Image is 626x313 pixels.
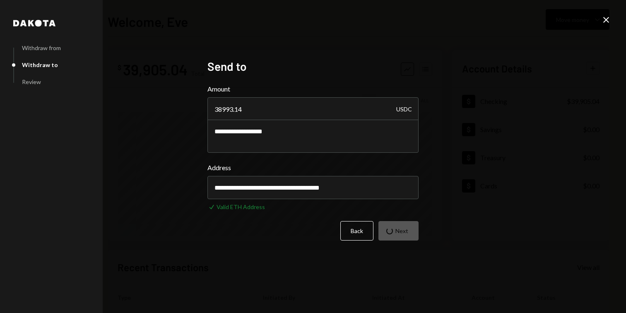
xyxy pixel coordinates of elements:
div: Withdraw from [22,44,61,51]
div: USDC [396,97,412,120]
h2: Send to [207,58,419,75]
label: Address [207,163,419,173]
div: Withdraw to [22,61,58,68]
label: Amount [207,84,419,94]
div: Valid ETH Address [217,202,265,211]
div: Review [22,78,41,85]
button: Back [340,221,373,241]
input: Enter amount [207,97,419,120]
